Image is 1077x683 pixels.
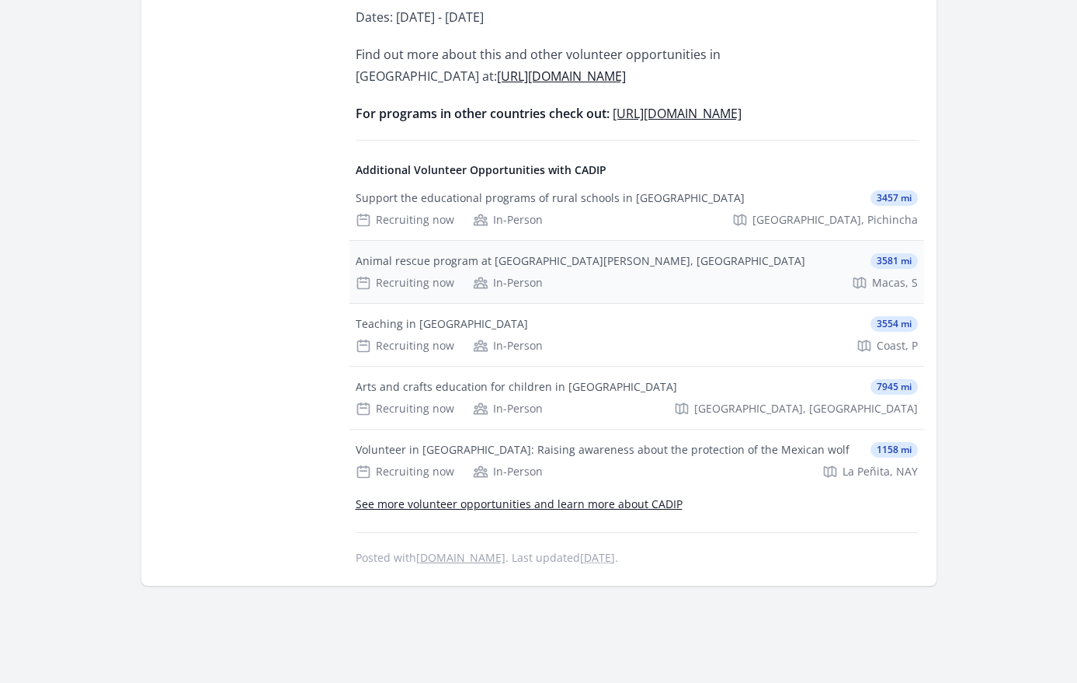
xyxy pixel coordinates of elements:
[473,275,543,291] div: In-Person
[356,379,677,395] div: Arts and crafts education for children in [GEOGRAPHIC_DATA]
[356,253,805,269] div: Animal rescue program at [GEOGRAPHIC_DATA][PERSON_NAME], [GEOGRAPHIC_DATA]
[356,338,454,354] div: Recruiting now
[356,44,810,87] p: Find out more about this and other volunteer opportunities in [GEOGRAPHIC_DATA] at:
[842,464,918,479] span: La Peñita, NAY
[872,275,918,291] span: Macas, S
[356,442,849,458] div: Volunteer in [GEOGRAPHIC_DATA]: Raising awareness about the protection of the Mexican wolf
[356,190,745,206] div: Support the educational programs of rural schools in [GEOGRAPHIC_DATA]
[356,275,454,291] div: Recruiting now
[416,550,505,565] a: [DOMAIN_NAME]
[473,338,543,354] div: In-Person
[694,401,918,416] span: [GEOGRAPHIC_DATA], [GEOGRAPHIC_DATA]
[870,190,918,206] span: 3457 mi
[356,552,918,564] p: Posted with . Last updated .
[497,68,626,85] a: [URL][DOMAIN_NAME]
[349,367,924,429] a: Arts and crafts education for children in [GEOGRAPHIC_DATA] 7945 mi Recruiting now In-Person [GEO...
[356,162,918,178] h4: Additional Volunteer Opportunities with CADIP
[580,550,615,565] abbr: Mon, Apr 21, 2025 6:38 PM
[870,253,918,269] span: 3581 mi
[870,316,918,332] span: 3554 mi
[349,430,924,492] a: Volunteer in [GEOGRAPHIC_DATA]: Raising awareness about the protection of the Mexican wolf 1158 m...
[356,212,454,228] div: Recruiting now
[356,464,454,479] div: Recruiting now
[356,6,810,28] p: Dates: [DATE] - [DATE]
[356,401,454,416] div: Recruiting now
[356,316,528,332] div: Teaching in [GEOGRAPHIC_DATA]
[473,212,543,228] div: In-Person
[613,105,742,122] a: [URL][DOMAIN_NAME]
[349,178,924,240] a: Support the educational programs of rural schools in [GEOGRAPHIC_DATA] 3457 mi Recruiting now In-...
[349,304,924,366] a: Teaching in [GEOGRAPHIC_DATA] 3554 mi Recruiting now In-Person Coast, P
[356,497,683,511] a: See more volunteer opportunities and learn more about CADIP
[877,338,918,354] span: Coast, P
[870,379,918,395] span: 7945 mi
[473,401,543,416] div: In-Person
[870,442,918,458] span: 1158 mi
[356,105,610,122] strong: For programs in other countries check out:
[349,241,924,303] a: Animal rescue program at [GEOGRAPHIC_DATA][PERSON_NAME], [GEOGRAPHIC_DATA] 3581 mi Recruiting now...
[752,212,918,228] span: [GEOGRAPHIC_DATA], Pichincha
[473,464,543,479] div: In-Person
